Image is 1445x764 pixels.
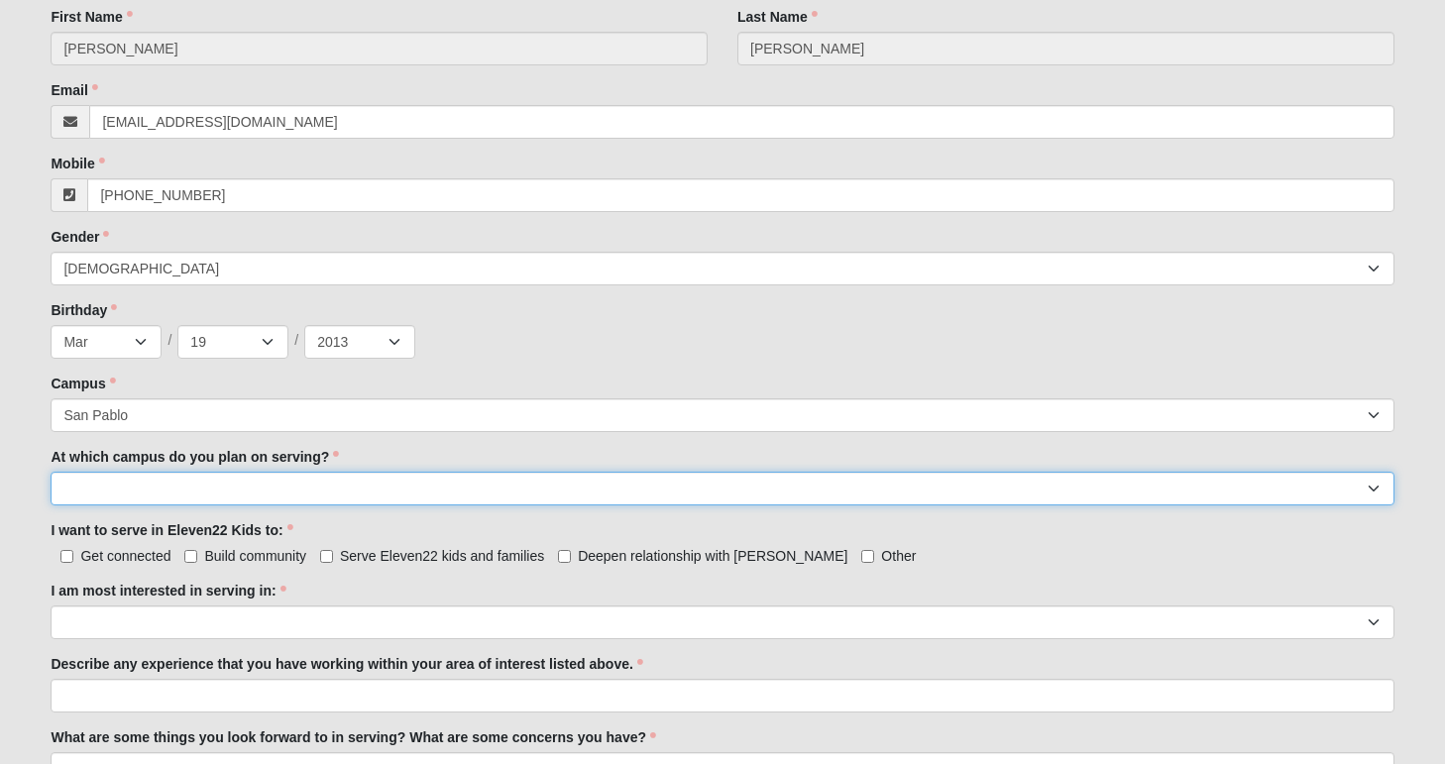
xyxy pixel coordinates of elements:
[184,550,197,563] input: Build community
[51,80,97,100] label: Email
[558,550,571,563] input: Deepen relationship with [PERSON_NAME]
[51,581,285,600] label: I am most interested in serving in:
[204,548,306,564] span: Build community
[51,447,339,467] label: At which campus do you plan on serving?
[861,550,874,563] input: Other
[881,548,916,564] span: Other
[51,154,104,173] label: Mobile
[167,330,171,352] span: /
[80,548,170,564] span: Get connected
[294,330,298,352] span: /
[340,548,544,564] span: Serve Eleven22 kids and families
[51,374,115,393] label: Campus
[51,227,109,247] label: Gender
[578,548,847,564] span: Deepen relationship with [PERSON_NAME]
[51,727,656,747] label: What are some things you look forward to in serving? What are some concerns you have?
[51,300,117,320] label: Birthday
[60,550,73,563] input: Get connected
[51,654,642,674] label: Describe any experience that you have working within your area of interest listed above.
[737,7,818,27] label: Last Name
[51,520,292,540] label: I want to serve in Eleven22 Kids to:
[51,7,132,27] label: First Name
[320,550,333,563] input: Serve Eleven22 kids and families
